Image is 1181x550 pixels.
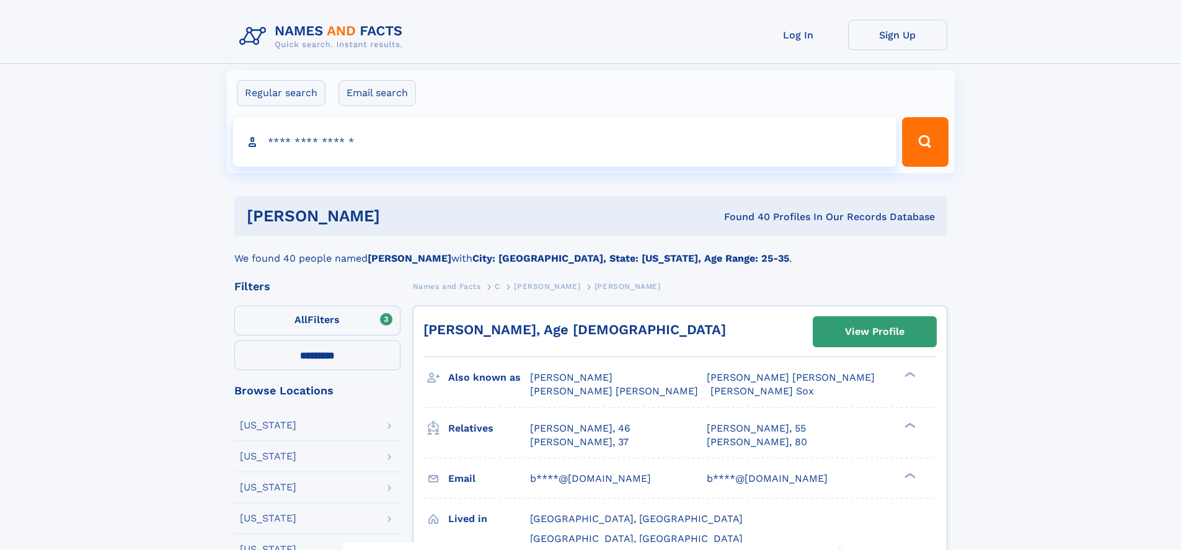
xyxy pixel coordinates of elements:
[530,533,743,544] span: [GEOGRAPHIC_DATA], [GEOGRAPHIC_DATA]
[848,20,947,50] a: Sign Up
[234,20,413,53] img: Logo Names and Facts
[448,468,530,489] h3: Email
[595,282,661,291] span: [PERSON_NAME]
[240,451,296,461] div: [US_STATE]
[448,367,530,388] h3: Also known as
[495,282,500,291] span: C
[552,210,935,224] div: Found 40 Profiles In Our Records Database
[530,385,698,397] span: [PERSON_NAME] [PERSON_NAME]
[495,278,500,294] a: C
[234,236,947,266] div: We found 40 people named with .
[233,117,897,167] input: search input
[901,421,916,429] div: ❯
[234,385,400,396] div: Browse Locations
[845,317,905,346] div: View Profile
[902,117,948,167] button: Search Button
[710,385,814,397] span: [PERSON_NAME] Sox
[448,508,530,530] h3: Lived in
[240,513,296,523] div: [US_STATE]
[448,418,530,439] h3: Relatives
[234,306,400,335] label: Filters
[707,435,807,449] a: [PERSON_NAME], 80
[237,80,325,106] label: Regular search
[514,278,580,294] a: [PERSON_NAME]
[240,420,296,430] div: [US_STATE]
[368,252,451,264] b: [PERSON_NAME]
[530,371,613,383] span: [PERSON_NAME]
[901,471,916,479] div: ❯
[707,371,875,383] span: [PERSON_NAME] [PERSON_NAME]
[749,20,848,50] a: Log In
[530,513,743,525] span: [GEOGRAPHIC_DATA], [GEOGRAPHIC_DATA]
[514,282,580,291] span: [PERSON_NAME]
[413,278,481,294] a: Names and Facts
[240,482,296,492] div: [US_STATE]
[234,281,400,292] div: Filters
[530,435,629,449] a: [PERSON_NAME], 37
[707,422,806,435] a: [PERSON_NAME], 55
[472,252,789,264] b: City: [GEOGRAPHIC_DATA], State: [US_STATE], Age Range: 25-35
[294,314,307,326] span: All
[338,80,416,106] label: Email search
[901,371,916,379] div: ❯
[530,422,630,435] a: [PERSON_NAME], 46
[247,208,552,224] h1: [PERSON_NAME]
[423,322,726,337] a: [PERSON_NAME], Age [DEMOGRAPHIC_DATA]
[813,317,936,347] a: View Profile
